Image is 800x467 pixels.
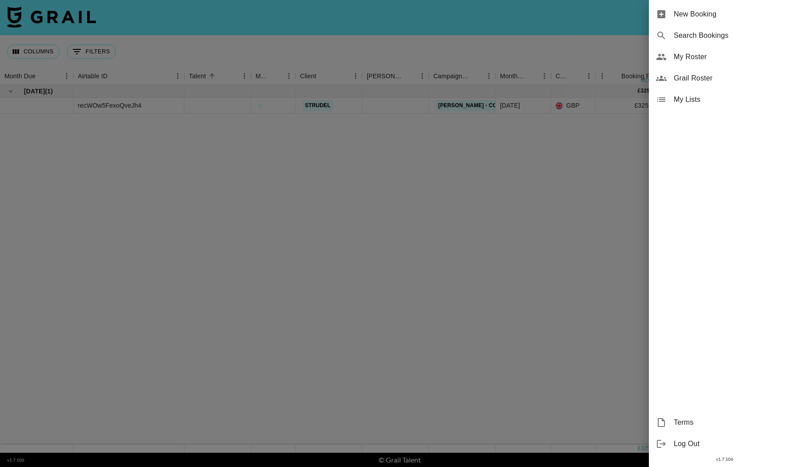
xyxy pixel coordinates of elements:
[649,433,800,455] div: Log Out
[649,46,800,68] div: My Roster
[649,455,800,464] div: v 1.7.106
[674,94,793,105] span: My Lists
[649,412,800,433] div: Terms
[649,68,800,89] div: Grail Roster
[674,30,793,41] span: Search Bookings
[649,4,800,25] div: New Booking
[674,52,793,62] span: My Roster
[674,417,793,428] span: Terms
[674,439,793,449] span: Log Out
[649,25,800,46] div: Search Bookings
[674,9,793,20] span: New Booking
[649,89,800,110] div: My Lists
[674,73,793,84] span: Grail Roster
